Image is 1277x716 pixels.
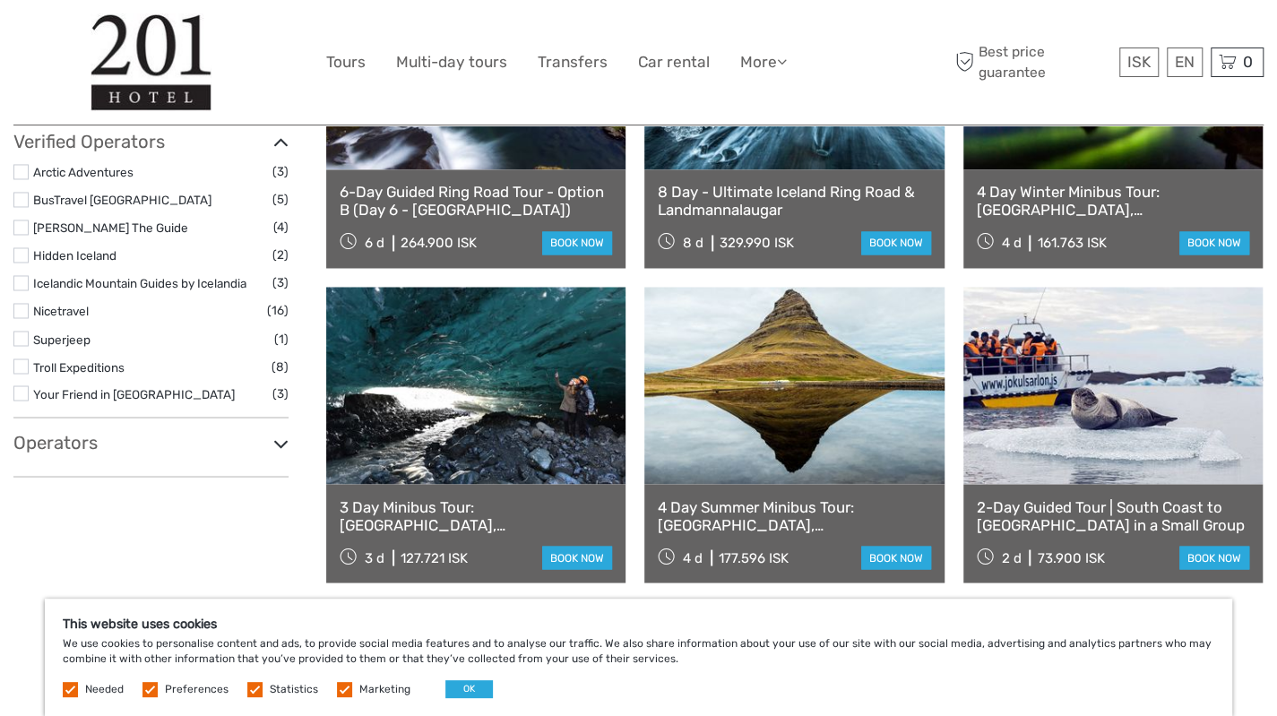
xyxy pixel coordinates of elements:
div: 264.900 ISK [401,235,477,251]
span: 8 d [683,235,703,251]
div: 73.900 ISK [1037,549,1104,565]
label: Needed [85,682,124,697]
a: 6-Day Guided Ring Road Tour - Option B (Day 6 - [GEOGRAPHIC_DATA]) [340,183,612,220]
span: 3 d [365,549,384,565]
a: Arctic Adventures [33,165,134,179]
div: We use cookies to personalise content and ads, to provide social media features and to analyse ou... [45,599,1232,716]
span: (16) [267,300,289,321]
label: Statistics [270,682,318,697]
a: book now [861,546,931,569]
label: Marketing [359,682,410,697]
a: Multi-day tours [396,49,507,75]
a: 4 Day Winter Minibus Tour: [GEOGRAPHIC_DATA], [GEOGRAPHIC_DATA], [GEOGRAPHIC_DATA], [GEOGRAPHIC_D... [977,183,1249,220]
p: We're away right now. Please check back later! [25,31,203,46]
label: Preferences [165,682,229,697]
span: (1) [274,328,289,349]
a: Icelandic Mountain Guides by Icelandia [33,276,246,290]
a: Transfers [538,49,608,75]
a: Hidden Iceland [33,248,116,263]
img: 1139-69e80d06-57d7-4973-b0b3-45c5474b2b75_logo_big.jpg [91,13,212,111]
span: 4 d [683,549,703,565]
span: (2) [272,245,289,265]
div: 127.721 ISK [401,549,468,565]
a: Troll Expeditions [33,359,125,374]
a: book now [1179,231,1249,254]
a: More [740,49,787,75]
span: (3) [272,272,289,293]
h5: This website uses cookies [63,617,1214,632]
a: 4 Day Summer Minibus Tour: [GEOGRAPHIC_DATA], [GEOGRAPHIC_DATA], [GEOGRAPHIC_DATA] and [GEOGRAPHI... [658,497,930,534]
a: book now [542,546,612,569]
span: Best price guarantee [951,42,1115,82]
a: book now [861,231,931,254]
a: book now [542,231,612,254]
a: 3 Day Minibus Tour: [GEOGRAPHIC_DATA], [GEOGRAPHIC_DATA], Golden Circle & Northern Lights [340,497,612,534]
span: 6 d [365,235,384,251]
h3: Operators [13,431,289,453]
a: BusTravel [GEOGRAPHIC_DATA] [33,193,211,207]
a: 8 Day - Ultimate Iceland Ring Road & Landmannalaugar [658,183,930,220]
a: Tours [326,49,366,75]
span: (8) [272,356,289,376]
a: [PERSON_NAME] The Guide [33,220,188,235]
span: (4) [273,217,289,237]
button: Open LiveChat chat widget [206,28,228,49]
button: OK [445,680,493,698]
div: 177.596 ISK [719,549,789,565]
a: book now [1179,546,1249,569]
a: 2-Day Guided Tour | South Coast to [GEOGRAPHIC_DATA] in a Small Group [977,497,1249,534]
a: Superjeep [33,332,91,346]
a: Your Friend in [GEOGRAPHIC_DATA] [33,386,235,401]
div: 161.763 ISK [1037,235,1106,251]
span: (3) [272,161,289,182]
div: EN [1167,47,1203,77]
span: 2 d [1001,549,1021,565]
span: 0 [1240,53,1255,71]
h3: Verified Operators [13,131,289,152]
div: 329.990 ISK [720,235,794,251]
a: Nicetravel [33,304,89,318]
span: ISK [1127,53,1151,71]
a: Car rental [638,49,710,75]
span: (5) [272,189,289,210]
span: (3) [272,383,289,403]
span: 4 d [1001,235,1021,251]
